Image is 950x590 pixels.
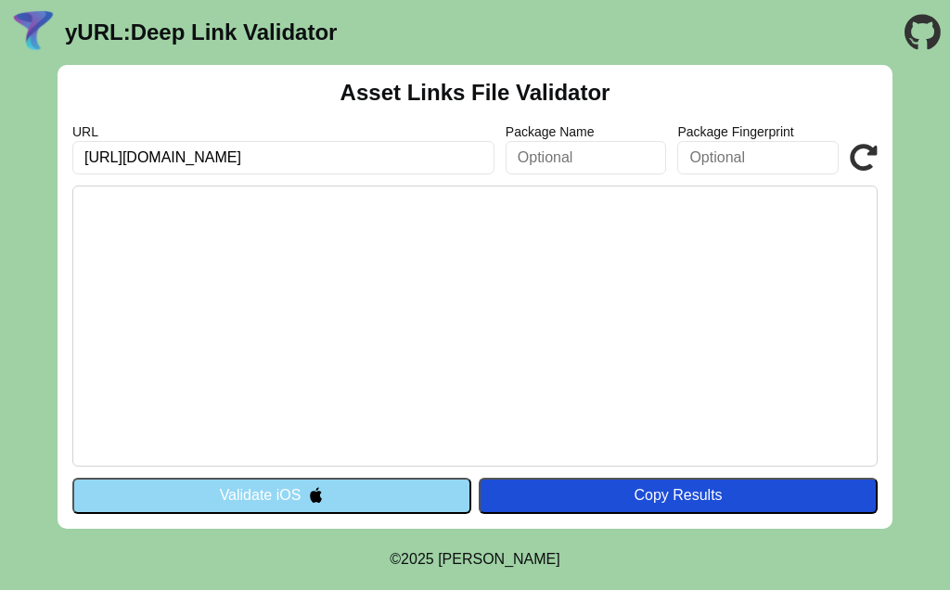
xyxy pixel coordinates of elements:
[340,80,610,106] h2: Asset Links File Validator
[9,8,58,57] img: yURL Logo
[72,478,471,513] button: Validate iOS
[506,141,667,174] input: Optional
[506,124,667,139] label: Package Name
[308,487,324,503] img: appleIcon.svg
[677,141,839,174] input: Optional
[677,124,839,139] label: Package Fingerprint
[479,478,878,513] button: Copy Results
[401,551,434,567] span: 2025
[438,551,560,567] a: Michael Ibragimchayev's Personal Site
[488,487,868,504] div: Copy Results
[72,124,494,139] label: URL
[65,19,337,45] a: yURL:Deep Link Validator
[72,141,494,174] input: Required
[390,529,559,590] footer: ©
